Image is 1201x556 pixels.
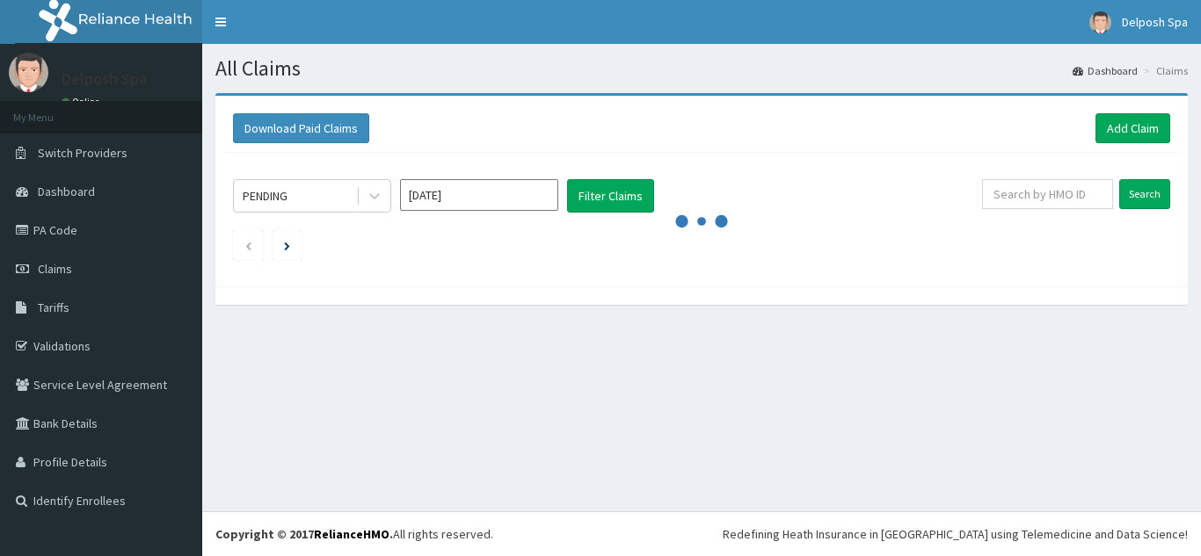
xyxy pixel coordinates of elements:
img: User Image [9,53,48,92]
a: Add Claim [1095,113,1170,143]
a: Next page [284,237,290,253]
input: Search [1119,179,1170,209]
button: Filter Claims [567,179,654,213]
a: RelianceHMO [314,526,389,542]
div: PENDING [243,187,288,205]
a: Dashboard [1073,63,1138,78]
span: Tariffs [38,300,69,315]
span: Delposh Spa [1122,14,1188,30]
strong: Copyright © 2017 . [215,526,393,542]
input: Search by HMO ID [982,179,1113,209]
li: Claims [1139,63,1188,78]
img: User Image [1089,11,1111,33]
span: Dashboard [38,184,95,199]
div: Redefining Heath Insurance in [GEOGRAPHIC_DATA] using Telemedicine and Data Science! [723,525,1188,543]
span: Switch Providers [38,145,127,161]
p: Delposh Spa [62,71,147,87]
h1: All Claims [215,57,1188,80]
svg: audio-loading [675,195,728,248]
span: Claims [38,261,72,277]
a: Previous page [244,237,252,253]
input: Select Month and Year [400,179,558,211]
footer: All rights reserved. [202,511,1201,556]
a: Online [62,96,104,108]
button: Download Paid Claims [233,113,369,143]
